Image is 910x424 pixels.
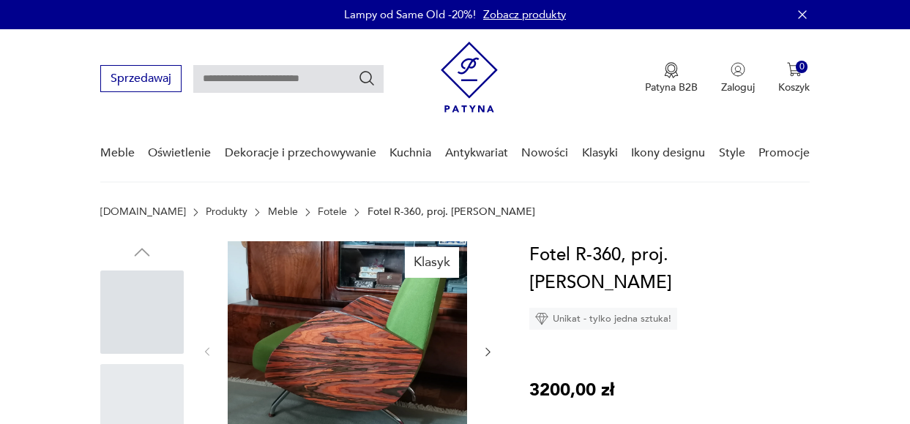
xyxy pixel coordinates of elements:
p: Patyna B2B [645,80,698,94]
a: [DOMAIN_NAME] [100,206,186,218]
button: Patyna B2B [645,62,698,94]
a: Ikony designu [631,125,705,181]
a: Style [719,125,745,181]
button: 0Koszyk [778,62,810,94]
a: Antykwariat [445,125,508,181]
p: Zaloguj [721,80,755,94]
button: Sprzedawaj [100,65,182,92]
a: Kuchnia [389,125,431,181]
p: Koszyk [778,80,810,94]
a: Promocje [758,125,810,181]
div: Klasyk [405,247,459,278]
img: Ikona koszyka [787,62,802,77]
a: Produkty [206,206,247,218]
p: Lampy od Same Old -20%! [344,7,476,22]
a: Fotele [318,206,347,218]
div: Unikat - tylko jedna sztuka! [529,308,677,330]
img: Ikona medalu [664,62,679,78]
img: Ikona diamentu [535,312,548,325]
button: Zaloguj [721,62,755,94]
a: Meble [268,206,298,218]
a: Sprzedawaj [100,75,182,85]
a: Dekoracje i przechowywanie [225,125,376,181]
button: Szukaj [358,69,376,87]
p: Fotel R-360, proj. [PERSON_NAME] [368,206,535,218]
a: Oświetlenie [148,125,211,181]
h1: Fotel R-360, proj. [PERSON_NAME] [529,241,813,297]
img: Patyna - sklep z meblami i dekoracjami vintage [441,42,498,113]
a: Nowości [521,125,568,181]
div: 0 [796,61,808,73]
img: Ikonka użytkownika [731,62,745,77]
a: Ikona medaluPatyna B2B [645,62,698,94]
a: Zobacz produkty [483,7,566,22]
a: Meble [100,125,135,181]
a: Klasyki [582,125,618,181]
p: 3200,00 zł [529,376,614,404]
